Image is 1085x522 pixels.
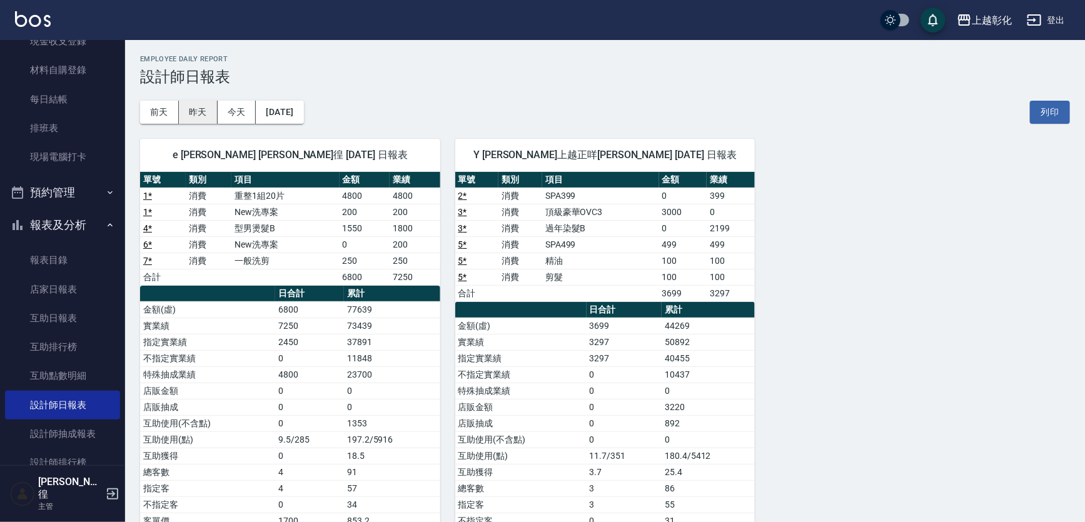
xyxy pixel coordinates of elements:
td: 399 [707,188,755,204]
td: 0 [707,204,755,220]
td: 合計 [140,269,186,285]
td: 4800 [390,188,440,204]
td: 0 [275,383,344,399]
td: 11848 [344,350,440,366]
td: 店販金額 [140,383,275,399]
td: 一般洗剪 [231,253,340,269]
button: 上越彰化 [952,8,1017,33]
td: SPA499 [542,236,659,253]
button: [DATE] [256,101,303,124]
td: 指定實業績 [455,350,587,366]
td: 23700 [344,366,440,383]
td: 2199 [707,220,755,236]
th: 業績 [707,172,755,188]
td: 指定實業績 [140,334,275,350]
th: 累計 [344,286,440,302]
td: 9.5/285 [275,431,344,448]
span: Y [PERSON_NAME]上越正咩[PERSON_NAME] [DATE] 日報表 [470,149,740,161]
a: 設計師排行榜 [5,448,120,477]
th: 累計 [662,302,755,318]
td: 1550 [340,220,390,236]
a: 店家日報表 [5,275,120,304]
a: 互助日報表 [5,304,120,333]
td: 0 [662,383,755,399]
td: 200 [340,204,390,220]
a: 互助排行榜 [5,333,120,361]
th: 金額 [659,172,707,188]
td: 57 [344,480,440,496]
span: e [PERSON_NAME] [PERSON_NAME]徨 [DATE] 日報表 [155,149,425,161]
td: 不指定實業績 [455,366,587,383]
td: 4 [275,464,344,480]
th: 金額 [340,172,390,188]
td: 消費 [186,236,231,253]
td: 55 [662,496,755,513]
th: 單號 [140,172,186,188]
a: 現金收支登錄 [5,27,120,56]
td: 180.4/5412 [662,448,755,464]
td: 0 [587,399,662,415]
td: 3 [587,480,662,496]
td: 0 [587,431,662,448]
td: 37891 [344,334,440,350]
td: 店販抽成 [455,415,587,431]
td: 40455 [662,350,755,366]
button: 列印 [1030,101,1070,124]
td: 0 [659,188,707,204]
td: 86 [662,480,755,496]
td: 200 [390,236,440,253]
td: 互助使用(點) [140,431,275,448]
th: 日合計 [275,286,344,302]
td: 0 [587,366,662,383]
td: 0 [275,415,344,431]
td: 金額(虛) [455,318,587,334]
th: 業績 [390,172,440,188]
td: 重整1組20片 [231,188,340,204]
td: 店販抽成 [140,399,275,415]
td: 100 [707,269,755,285]
td: 剪髮 [542,269,659,285]
td: 過年染髮B [542,220,659,236]
td: New洗專案 [231,236,340,253]
a: 排班表 [5,114,120,143]
td: 3000 [659,204,707,220]
th: 項目 [542,172,659,188]
td: 3699 [659,285,707,301]
td: 精油 [542,253,659,269]
td: 3 [587,496,662,513]
td: 200 [390,204,440,220]
td: 消費 [186,253,231,269]
a: 每日結帳 [5,85,120,114]
img: Person [10,481,35,506]
th: 日合計 [587,302,662,318]
td: 0 [275,350,344,366]
button: 報表及分析 [5,209,120,241]
td: SPA399 [542,188,659,204]
a: 材料自購登錄 [5,56,120,84]
td: 4 [275,480,344,496]
td: New洗專案 [231,204,340,220]
td: 金額(虛) [140,301,275,318]
td: 消費 [186,220,231,236]
td: 100 [659,253,707,269]
td: 11.7/351 [587,448,662,464]
h2: Employee Daily Report [140,55,1070,63]
td: 實業績 [140,318,275,334]
td: 0 [275,496,344,513]
td: 0 [275,448,344,464]
td: 7250 [390,269,440,285]
th: 項目 [231,172,340,188]
td: 實業績 [455,334,587,350]
th: 類別 [186,172,231,188]
h5: [PERSON_NAME]徨 [38,476,102,501]
td: 6800 [340,269,390,285]
div: 上越彰化 [972,13,1012,28]
td: 3699 [587,318,662,334]
td: 10437 [662,366,755,383]
td: 0 [587,383,662,399]
p: 主管 [38,501,102,512]
td: 3220 [662,399,755,415]
td: 77639 [344,301,440,318]
td: 892 [662,415,755,431]
td: 1353 [344,415,440,431]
